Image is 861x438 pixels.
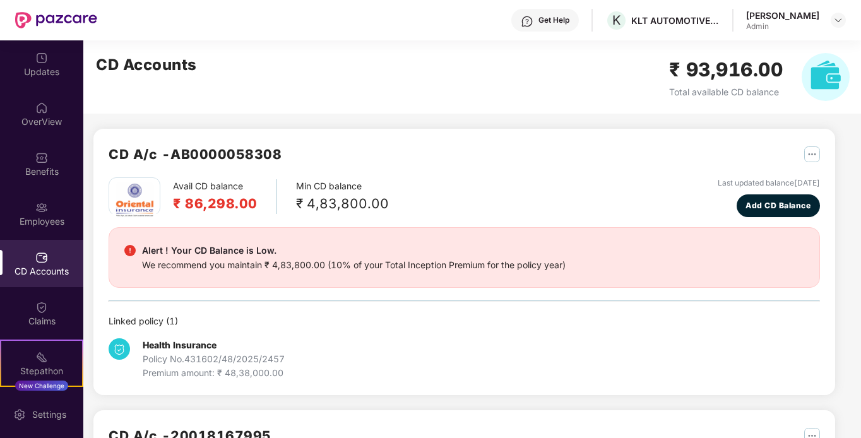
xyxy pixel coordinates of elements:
[124,245,136,256] img: svg+xml;base64,PHN2ZyBpZD0iRGFuZ2VyX2FsZXJ0IiBkYXRhLW5hbWU9IkRhbmdlciBhbGVydCIgeG1sbnM9Imh0dHA6Ly...
[28,408,70,421] div: Settings
[718,177,820,189] div: Last updated balance [DATE]
[35,351,48,364] img: svg+xml;base64,PHN2ZyB4bWxucz0iaHR0cDovL3d3dy53My5vcmcvMjAwMC9zdmciIHdpZHRoPSIyMSIgaGVpZ2h0PSIyMC...
[109,144,282,165] h2: CD A/c - AB0000058308
[296,193,389,214] div: ₹ 4,83,800.00
[173,193,258,214] h2: ₹ 86,298.00
[1,365,82,377] div: Stepathon
[15,12,97,28] img: New Pazcare Logo
[35,251,48,264] img: svg+xml;base64,PHN2ZyBpZD0iQ0RfQWNjb3VudHMiIGRhdGEtbmFtZT0iQ0QgQWNjb3VudHMiIHhtbG5zPSJodHRwOi8vd3...
[142,243,566,258] div: Alert ! Your CD Balance is Low.
[15,381,68,391] div: New Challenge
[746,21,819,32] div: Admin
[737,194,821,217] button: Add CD Balance
[833,15,843,25] img: svg+xml;base64,PHN2ZyBpZD0iRHJvcGRvd24tMzJ4MzIiIHhtbG5zPSJodHRwOi8vd3d3LnczLm9yZy8yMDAwL3N2ZyIgd2...
[109,338,130,360] img: svg+xml;base64,PHN2ZyB4bWxucz0iaHR0cDovL3d3dy53My5vcmcvMjAwMC9zdmciIHdpZHRoPSIzNCIgaGVpZ2h0PSIzNC...
[521,15,533,28] img: svg+xml;base64,PHN2ZyBpZD0iSGVscC0zMngzMiIgeG1sbnM9Imh0dHA6Ly93d3cudzMub3JnLzIwMDAvc3ZnIiB3aWR0aD...
[669,86,779,97] span: Total available CD balance
[802,53,850,101] img: svg+xml;base64,PHN2ZyB4bWxucz0iaHR0cDovL3d3dy53My5vcmcvMjAwMC9zdmciIHhtbG5zOnhsaW5rPSJodHRwOi8vd3...
[35,52,48,64] img: svg+xml;base64,PHN2ZyBpZD0iVXBkYXRlZCIgeG1sbnM9Imh0dHA6Ly93d3cudzMub3JnLzIwMDAvc3ZnIiB3aWR0aD0iMj...
[746,9,819,21] div: [PERSON_NAME]
[745,199,811,211] span: Add CD Balance
[35,301,48,314] img: svg+xml;base64,PHN2ZyBpZD0iQ2xhaW0iIHhtbG5zPSJodHRwOi8vd3d3LnczLm9yZy8yMDAwL3N2ZyIgd2lkdGg9IjIwIi...
[112,178,157,222] img: oi.png
[142,258,566,272] div: We recommend you maintain ₹ 4,83,800.00 (10% of your Total Inception Premium for the policy year)
[35,201,48,214] img: svg+xml;base64,PHN2ZyBpZD0iRW1wbG95ZWVzIiB4bWxucz0iaHR0cDovL3d3dy53My5vcmcvMjAwMC9zdmciIHdpZHRoPS...
[96,53,197,77] h2: CD Accounts
[612,13,621,28] span: K
[35,102,48,114] img: svg+xml;base64,PHN2ZyBpZD0iSG9tZSIgeG1sbnM9Imh0dHA6Ly93d3cudzMub3JnLzIwMDAvc3ZnIiB3aWR0aD0iMjAiIG...
[143,352,285,366] div: Policy No. 431602/48/2025/2457
[143,340,217,350] b: Health Insurance
[109,314,820,328] div: Linked policy ( 1 )
[143,366,285,380] div: Premium amount: ₹ 48,38,000.00
[538,15,569,25] div: Get Help
[669,55,783,85] h2: ₹ 93,916.00
[804,146,820,162] img: svg+xml;base64,PHN2ZyB4bWxucz0iaHR0cDovL3d3dy53My5vcmcvMjAwMC9zdmciIHdpZHRoPSIyNSIgaGVpZ2h0PSIyNS...
[35,151,48,164] img: svg+xml;base64,PHN2ZyBpZD0iQmVuZWZpdHMiIHhtbG5zPSJodHRwOi8vd3d3LnczLm9yZy8yMDAwL3N2ZyIgd2lkdGg9Ij...
[296,179,389,214] div: Min CD balance
[13,408,26,421] img: svg+xml;base64,PHN2ZyBpZD0iU2V0dGluZy0yMHgyMCIgeG1sbnM9Imh0dHA6Ly93d3cudzMub3JnLzIwMDAvc3ZnIiB3aW...
[173,179,277,214] div: Avail CD balance
[631,15,720,27] div: KLT AUTOMOTIVE AND TUBULAR PRODUCTS LTD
